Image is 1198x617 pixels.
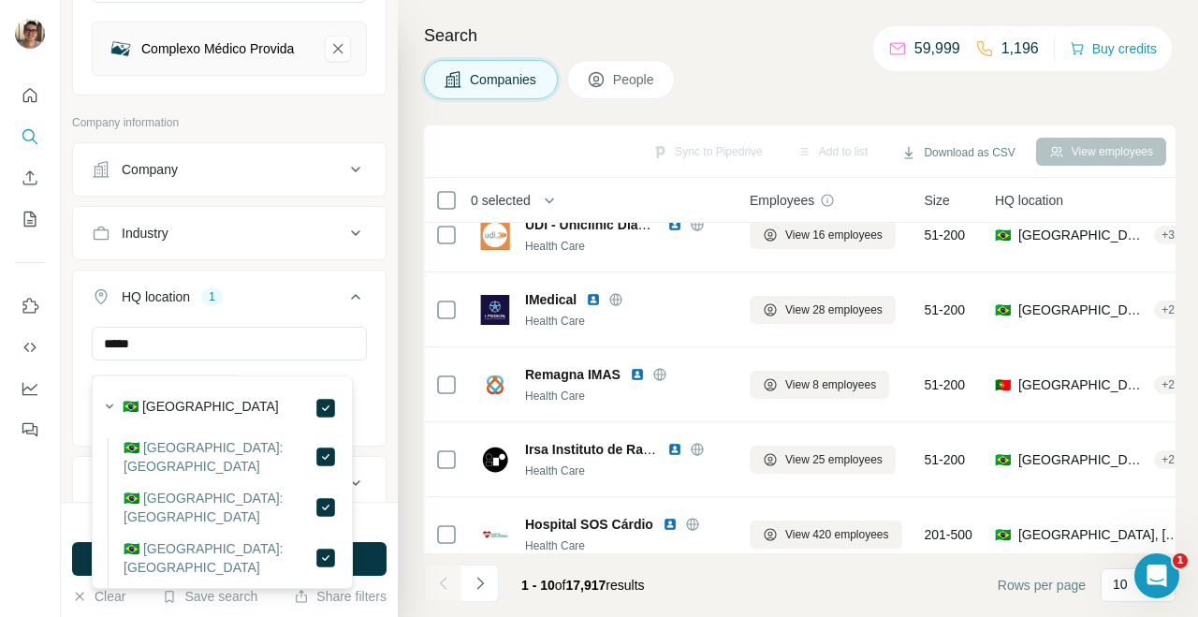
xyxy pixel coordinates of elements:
span: 201-500 [925,525,972,544]
span: 🇧🇷 [995,226,1011,244]
span: Rows per page [998,576,1086,595]
button: Industry [73,211,386,256]
span: Hospital SOS Cárdio [525,515,653,534]
button: Use Surfe API [15,331,45,364]
iframe: Intercom live chat [1134,553,1179,598]
span: of [555,578,566,593]
button: Complexo Médico Provida-remove-button [325,36,351,62]
button: View 16 employees [750,221,896,249]
span: 0 selected [471,191,531,210]
button: Annual revenue ($) [73,461,386,506]
span: People [613,70,656,89]
img: Logo of Irsa Instituto de Radiologia [480,445,510,475]
img: Logo of Hospital SOS Cárdio [480,520,510,550]
span: results [521,578,645,593]
span: View 16 employees [785,227,883,243]
img: Logo of UDI - Uniclinic Diagnostico por Imagem [480,220,510,250]
span: Irsa Instituto de Radiologia [525,442,694,457]
img: LinkedIn logo [663,517,678,532]
button: View 420 employees [750,521,902,549]
div: Industry [122,224,168,242]
img: Logo of IMedical [480,295,510,325]
span: 1 - 10 [521,578,555,593]
button: Quick start [15,79,45,112]
span: 🇧🇷 [995,450,1011,469]
button: Enrich CSV [15,161,45,195]
button: Search [15,120,45,154]
button: My lists [15,202,45,236]
button: Buy credits [1070,36,1157,62]
h4: Search [424,22,1176,49]
img: LinkedIn logo [667,217,682,232]
p: Company information [72,114,387,131]
span: 🇵🇹 [995,375,1011,394]
span: [GEOGRAPHIC_DATA], [GEOGRAPHIC_DATA] [1018,450,1147,469]
span: 51-200 [925,301,966,319]
button: Feedback [15,413,45,447]
button: HQ location1 [73,274,386,327]
button: Run search [72,542,387,576]
span: View 420 employees [785,526,889,543]
span: 1 [1173,553,1188,568]
span: Remagna IMAS [525,365,621,384]
img: Logo of Remagna IMAS [480,370,510,400]
div: HQ location [122,287,190,306]
span: Size [925,191,950,210]
button: View 25 employees [750,446,896,474]
span: [GEOGRAPHIC_DATA], [GEOGRAPHIC_DATA] [1018,301,1147,319]
span: Companies [470,70,538,89]
div: + 2 [1154,451,1182,468]
button: View 28 employees [750,296,896,324]
div: Health Care [525,388,727,404]
div: + 2 [1154,301,1182,318]
span: 🇧🇷 [995,301,1011,319]
button: Use Surfe on LinkedIn [15,289,45,323]
img: Avatar [15,19,45,49]
span: UDI - Uniclinic Diagnostico por Imagem [525,217,770,232]
label: 🇧🇷 [GEOGRAPHIC_DATA]: [GEOGRAPHIC_DATA] [124,438,314,476]
img: LinkedIn logo [586,292,601,307]
div: Company [122,160,178,179]
div: + 3 [1154,227,1182,243]
button: Download as CSV [888,139,1028,167]
span: IMedical [525,290,577,309]
span: View 28 employees [785,301,883,318]
button: Dashboard [15,372,45,405]
label: 🇧🇷 [GEOGRAPHIC_DATA]: [GEOGRAPHIC_DATA] [124,489,314,526]
span: 🇧🇷 [995,525,1011,544]
div: 1 [201,288,223,305]
span: View 8 employees [785,376,876,393]
span: 17,917 [566,578,606,593]
div: Health Care [525,537,727,554]
span: HQ location [995,191,1063,210]
span: Employees [750,191,814,210]
span: [GEOGRAPHIC_DATA], [GEOGRAPHIC_DATA] [1018,525,1182,544]
p: 1,196 [1001,37,1039,60]
div: Complexo Médico Provida [141,39,294,58]
span: [GEOGRAPHIC_DATA], [GEOGRAPHIC_DATA] [1018,226,1147,244]
button: Share filters [294,587,387,606]
button: Save search [162,587,257,606]
button: Clear [72,587,125,606]
span: View 25 employees [785,451,883,468]
img: Complexo Médico Provida-logo [108,36,134,62]
span: 51-200 [925,450,966,469]
img: LinkedIn logo [630,367,645,382]
div: + 2 [1154,376,1182,393]
button: View 8 employees [750,371,889,399]
p: 10 [1113,575,1128,594]
button: Navigate to next page [461,565,499,602]
div: Health Care [525,238,727,255]
p: 59,999 [914,37,960,60]
div: Health Care [525,463,727,479]
span: [GEOGRAPHIC_DATA], [GEOGRAPHIC_DATA] [1018,375,1147,394]
span: 51-200 [925,226,966,244]
div: Health Care [525,313,727,330]
label: 🇧🇷 [GEOGRAPHIC_DATA] [123,397,279,419]
button: Company [73,147,386,192]
span: 51-200 [925,375,966,394]
img: LinkedIn logo [667,442,682,457]
label: 🇧🇷 [GEOGRAPHIC_DATA]: [GEOGRAPHIC_DATA] [124,539,314,577]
